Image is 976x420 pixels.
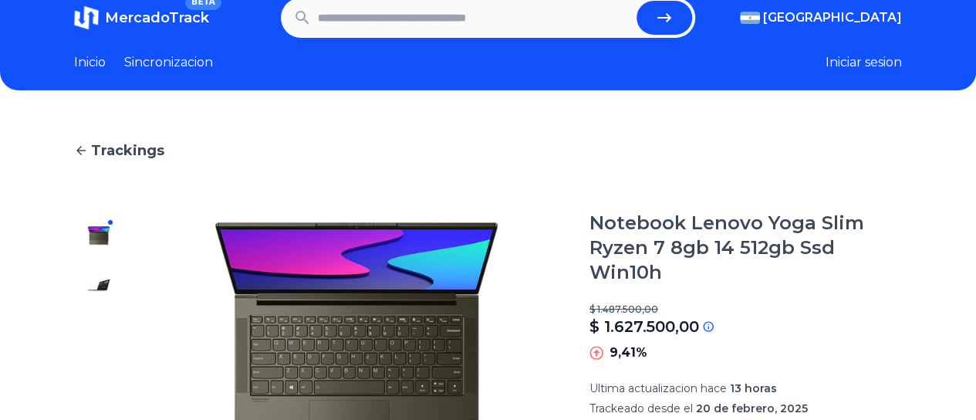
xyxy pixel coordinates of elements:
[589,381,727,395] span: Ultima actualizacion hace
[74,53,106,72] a: Inicio
[696,401,808,415] span: 20 de febrero, 2025
[74,140,902,161] a: Trackings
[740,8,902,27] button: [GEOGRAPHIC_DATA]
[86,223,111,248] img: Notebook Lenovo Yoga Slim Ryzen 7 8gb 14 512gb Ssd Win10h
[105,9,209,26] span: MercadoTrack
[74,5,209,30] a: MercadoTrackBETA
[740,12,760,24] img: Argentina
[589,401,693,415] span: Trackeado desde el
[589,211,902,285] h1: Notebook Lenovo Yoga Slim Ryzen 7 8gb 14 512gb Ssd Win10h
[730,381,777,395] span: 13 horas
[86,273,111,297] img: Notebook Lenovo Yoga Slim Ryzen 7 8gb 14 512gb Ssd Win10h
[826,53,902,72] button: Iniciar sesion
[74,5,99,30] img: MercadoTrack
[91,140,164,161] span: Trackings
[589,303,902,316] p: $ 1.487.500,00
[124,53,213,72] a: Sincronizacion
[589,316,699,337] p: $ 1.627.500,00
[610,344,647,362] p: 9,41%
[763,8,902,27] span: [GEOGRAPHIC_DATA]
